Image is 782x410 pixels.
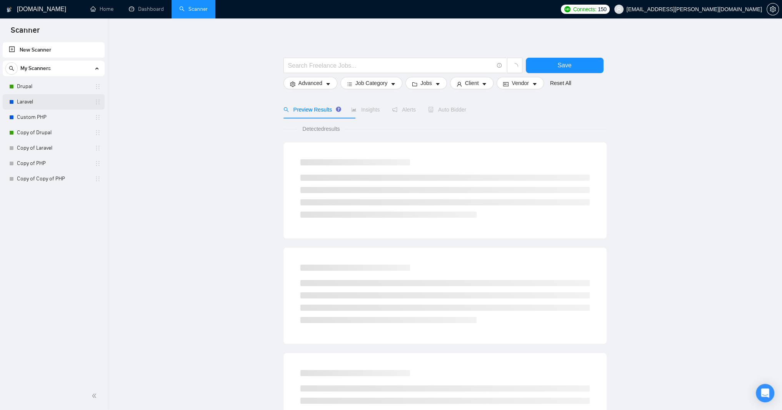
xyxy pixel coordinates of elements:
[756,384,774,402] div: Open Intercom Messenger
[20,61,51,76] span: My Scanners
[5,25,46,41] span: Scanner
[95,176,101,182] span: holder
[92,392,99,400] span: double-left
[532,81,537,87] span: caret-down
[497,77,544,89] button: idcardVendorcaret-down
[95,83,101,90] span: holder
[412,81,417,87] span: folder
[511,63,518,70] span: loading
[5,62,18,75] button: search
[283,107,339,113] span: Preview Results
[347,81,352,87] span: bars
[3,61,105,187] li: My Scanners
[17,140,90,156] a: Copy of Laravel
[420,79,432,87] span: Jobs
[351,107,380,113] span: Insights
[6,66,17,71] span: search
[482,81,487,87] span: caret-down
[288,61,494,70] input: Search Freelance Jobs...
[392,107,416,113] span: Alerts
[90,6,113,12] a: homeHome
[3,42,105,58] li: New Scanner
[298,79,322,87] span: Advanced
[355,79,387,87] span: Job Category
[9,42,98,58] a: New Scanner
[179,6,208,12] a: searchScanner
[340,77,402,89] button: barsJob Categorycaret-down
[325,81,331,87] span: caret-down
[428,107,466,113] span: Auto Bidder
[526,58,604,73] button: Save
[17,110,90,125] a: Custom PHP
[557,60,571,70] span: Save
[17,79,90,94] a: Drupal
[17,156,90,171] a: Copy of PHP
[95,145,101,151] span: holder
[457,81,462,87] span: user
[335,106,342,113] div: Tooltip anchor
[428,107,434,112] span: robot
[290,81,295,87] span: setting
[435,81,440,87] span: caret-down
[390,81,396,87] span: caret-down
[283,77,337,89] button: settingAdvancedcaret-down
[17,171,90,187] a: Copy of Copy of PHP
[767,3,779,15] button: setting
[95,99,101,105] span: holder
[450,77,494,89] button: userClientcaret-down
[351,107,357,112] span: area-chart
[297,125,345,133] span: Detected results
[17,125,90,140] a: Copy of Drupal
[405,77,447,89] button: folderJobscaret-down
[564,6,570,12] img: upwork-logo.png
[503,81,509,87] span: idcard
[573,5,596,13] span: Connects:
[497,63,502,68] span: info-circle
[616,7,622,12] span: user
[95,114,101,120] span: holder
[465,79,479,87] span: Client
[7,3,12,16] img: logo
[392,107,397,112] span: notification
[598,5,606,13] span: 150
[17,94,90,110] a: Laravel
[512,79,529,87] span: Vendor
[95,130,101,136] span: holder
[550,79,571,87] a: Reset All
[283,107,289,112] span: search
[767,6,779,12] a: setting
[95,160,101,167] span: holder
[129,6,164,12] a: dashboardDashboard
